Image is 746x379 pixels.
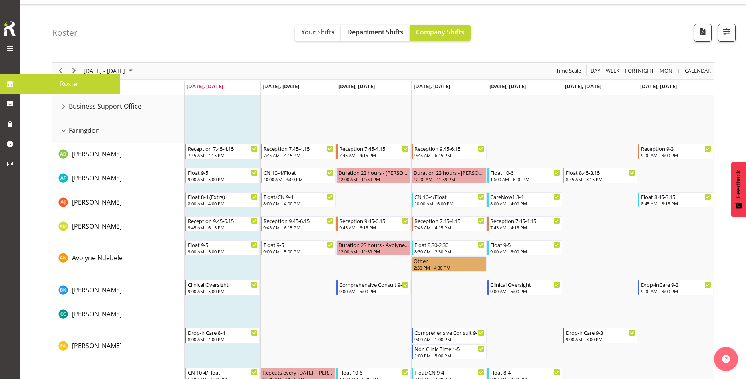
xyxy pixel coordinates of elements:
[69,126,100,135] span: Faringdon
[185,168,260,183] div: Alex Ferguson"s event - Float 9-5 Begin From Monday, September 29, 2025 at 9:00:00 AM GMT+13:00 E...
[336,168,411,183] div: Alex Ferguson"s event - Duration 23 hours - Alex Ferguson Begin From Wednesday, October 1, 2025 a...
[718,24,736,42] button: Filter Shifts
[338,176,409,182] div: 12:00 AM - 11:59 PM
[605,66,620,76] span: Week
[188,328,258,336] div: Drop-inCare 8-4
[641,152,711,158] div: 9:00 AM - 3:00 PM
[339,217,409,225] div: Reception 9.45-6.15
[624,66,656,76] button: Fortnight
[412,344,487,359] div: Ena Advincula"s event - Non Clinic Time 1-5 Begin From Thursday, October 2, 2025 at 1:00:00 PM GM...
[72,198,122,207] span: [PERSON_NAME]
[188,217,258,225] div: Reception 9.45-6.15
[295,25,341,41] button: Your Shifts
[185,280,260,295] div: Brian Ko"s event - Clinical Oversight Begin From Monday, September 29, 2025 at 9:00:00 AM GMT+13:...
[414,168,485,176] div: Duration 23 hours - [PERSON_NAME]
[263,193,334,201] div: Float/CN 9-4
[52,215,185,239] td: Antonia Mao resource
[490,217,560,225] div: Reception 7.45-4.15
[72,197,122,207] a: [PERSON_NAME]
[414,241,485,249] div: Float 8.30-2.30
[52,119,185,143] td: Faringdon resource
[414,248,485,255] div: 8:30 AM - 2:30 PM
[54,63,67,79] div: previous period
[641,280,711,288] div: Drop-inCare 9-3
[188,241,258,249] div: Float 9-5
[20,74,120,94] a: Roster
[339,224,409,231] div: 9:45 AM - 6:15 PM
[72,150,122,158] span: [PERSON_NAME]
[339,368,409,376] div: Float 10-6
[414,345,485,353] div: Non Clinic Time 1-5
[188,336,258,343] div: 8:00 AM - 4:00 PM
[263,144,334,152] div: Reception 7.45-4.15
[72,341,122,350] span: [PERSON_NAME]
[414,217,485,225] div: Reception 7.45-4.15
[412,328,487,343] div: Ena Advincula"s event - Comprehensive Consult 9-1 Begin From Thursday, October 2, 2025 at 9:00:00...
[414,152,485,158] div: 9:45 AM - 6:15 PM
[638,144,713,159] div: Aleea Devenport"s event - Reception 9-3 Begin From Sunday, October 5, 2025 at 9:00:00 AM GMT+13:0...
[261,168,336,183] div: Alex Ferguson"s event - CN 10-4/Float Begin From Tuesday, September 30, 2025 at 10:00:00 AM GMT+1...
[336,216,411,231] div: Antonia Mao"s event - Reception 9.45-6.15 Begin From Wednesday, October 1, 2025 at 9:45:00 AM GMT...
[72,309,122,319] a: [PERSON_NAME]
[659,66,680,76] span: Month
[624,66,655,76] span: Fortnight
[24,78,116,90] span: Roster
[641,200,711,207] div: 8:45 AM - 3:15 PM
[566,328,636,336] div: Drop-inCare 9-3
[185,192,260,207] div: Amy Johannsen"s event - Float 8-4 (Extra) Begin From Monday, September 29, 2025 at 8:00:00 AM GMT...
[72,173,122,183] a: [PERSON_NAME]
[410,25,471,41] button: Company Shifts
[52,279,185,303] td: Brian Ko resource
[338,241,409,249] div: Duration 23 hours - Avolyne Ndebele
[490,193,560,201] div: CareNow1 8-4
[563,328,638,343] div: Ena Advincula"s event - Drop-inCare 9-3 Begin From Saturday, October 4, 2025 at 9:00:00 AM GMT+13...
[72,253,123,263] a: Avolyne Ndebele
[185,216,260,231] div: Antonia Mao"s event - Reception 9.45-6.15 Begin From Monday, September 29, 2025 at 9:45:00 AM GMT...
[735,170,742,198] span: Feedback
[261,216,336,231] div: Antonia Mao"s event - Reception 9.45-6.15 Begin From Tuesday, September 30, 2025 at 9:45:00 AM GM...
[589,66,602,76] button: Timeline Day
[414,336,485,343] div: 9:00 AM - 1:00 PM
[414,193,485,201] div: CN 10-4/Float
[490,241,560,249] div: Float 9-5
[263,224,334,231] div: 9:45 AM - 6:15 PM
[412,216,487,231] div: Antonia Mao"s event - Reception 7.45-4.15 Begin From Thursday, October 2, 2025 at 7:45:00 AM GMT+...
[338,83,375,90] span: [DATE], [DATE]
[185,240,260,255] div: Avolyne Ndebele"s event - Float 9-5 Begin From Monday, September 29, 2025 at 9:00:00 AM GMT+13:00...
[339,144,409,152] div: Reception 7.45-4.15
[658,66,681,76] button: Timeline Month
[414,352,485,359] div: 1:00 PM - 5:00 PM
[590,66,601,76] span: Day
[566,168,636,176] div: Float 8.45-3.15
[638,192,713,207] div: Amy Johannsen"s event - Float 8.45-3.15 Begin From Sunday, October 5, 2025 at 8:45:00 AM GMT+13:0...
[188,288,258,294] div: 9:00 AM - 5:00 PM
[566,336,636,343] div: 9:00 AM - 3:00 PM
[187,83,223,90] span: [DATE], [DATE]
[188,168,258,176] div: Float 9-5
[412,192,487,207] div: Amy Johannsen"s event - CN 10-4/Float Begin From Thursday, October 2, 2025 at 10:00:00 AM GMT+13:...
[638,280,713,295] div: Brian Ko"s event - Drop-inCare 9-3 Begin From Sunday, October 5, 2025 at 9:00:00 AM GMT+13:00 End...
[487,192,562,207] div: Amy Johannsen"s event - CareNow1 8-4 Begin From Friday, October 3, 2025 at 8:00:00 AM GMT+13:00 E...
[52,191,185,215] td: Amy Johannsen resource
[555,66,583,76] button: Time Scale
[490,248,560,255] div: 9:00 AM - 5:00 PM
[414,368,485,376] div: Float/CN 9-4
[301,28,334,36] span: Your Shifts
[414,264,485,271] div: 2:30 PM - 4:30 PM
[185,328,260,343] div: Ena Advincula"s event - Drop-inCare 8-4 Begin From Monday, September 29, 2025 at 8:00:00 AM GMT+1...
[487,280,562,295] div: Brian Ko"s event - Clinical Oversight Begin From Friday, October 3, 2025 at 9:00:00 AM GMT+13:00 ...
[414,257,485,265] div: Other
[412,240,487,255] div: Avolyne Ndebele"s event - Float 8.30-2.30 Begin From Thursday, October 2, 2025 at 8:30:00 AM GMT+...
[52,167,185,191] td: Alex Ferguson resource
[490,368,560,376] div: Float 8-4
[2,20,18,38] img: Rosterit icon logo
[414,200,485,207] div: 10:00 AM - 6:00 PM
[490,176,560,182] div: 10:00 AM - 6:00 PM
[72,341,122,351] a: [PERSON_NAME]
[640,83,677,90] span: [DATE], [DATE]
[72,285,122,295] a: [PERSON_NAME]
[489,83,526,90] span: [DATE], [DATE]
